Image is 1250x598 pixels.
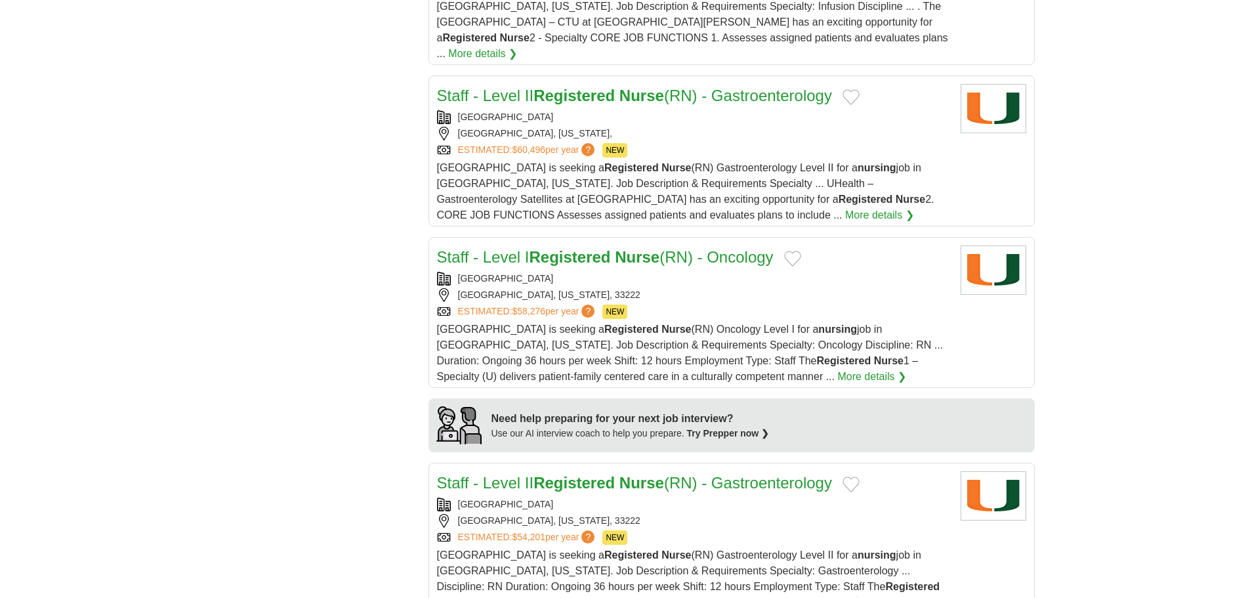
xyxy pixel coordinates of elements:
span: [GEOGRAPHIC_DATA] is seeking a (RN) Gastroenterology Level II for a job in [GEOGRAPHIC_DATA], [US... [437,162,934,221]
a: Try Prepper now ❯ [687,428,770,438]
strong: Registered [533,87,615,104]
strong: Registered [604,549,659,561]
span: ? [581,530,594,544]
span: $58,276 [512,306,545,316]
a: ESTIMATED:$58,276per year? [458,305,598,319]
span: NEW [602,143,627,158]
strong: nursing [858,162,896,173]
strong: Registered [604,324,659,335]
div: [GEOGRAPHIC_DATA], [US_STATE], 33222 [437,288,950,302]
a: More details ❯ [837,369,906,385]
strong: Nurse [896,194,925,205]
span: NEW [602,530,627,545]
strong: Nurse [619,87,664,104]
strong: Nurse [661,324,691,335]
div: Need help preparing for your next job interview? [491,411,770,427]
a: More details ❯ [845,207,914,223]
strong: Nurse [615,248,659,266]
strong: Registered [529,248,610,266]
button: Add to favorite jobs [843,477,860,492]
div: [GEOGRAPHIC_DATA], [US_STATE], 33222 [437,514,950,528]
a: [GEOGRAPHIC_DATA] [458,273,554,284]
div: Use our AI interview coach to help you prepare. [491,427,770,440]
button: Add to favorite jobs [784,251,801,267]
a: [GEOGRAPHIC_DATA] [458,112,554,122]
img: University of Miami logo [961,246,1026,295]
button: Add to favorite jobs [843,89,860,105]
img: University of Miami logo [961,84,1026,133]
a: Staff - Level IIRegistered Nurse(RN) - Gastroenterology [437,87,832,104]
strong: Registered [839,194,893,205]
span: $60,496 [512,144,545,155]
a: ESTIMATED:$54,201per year? [458,530,598,545]
a: Staff - Level IRegistered Nurse(RN) - Oncology [437,248,774,266]
span: NEW [602,305,627,319]
strong: Nurse [874,355,904,366]
strong: Registered [885,581,940,592]
span: [GEOGRAPHIC_DATA] is seeking a (RN) Oncology Level I for a job in [GEOGRAPHIC_DATA], [US_STATE]. ... [437,324,944,382]
strong: Registered [604,162,659,173]
a: [GEOGRAPHIC_DATA] [458,499,554,509]
span: $54,201 [512,532,545,542]
strong: Nurse [619,474,664,492]
strong: nursing [858,549,896,561]
strong: Nurse [661,162,691,173]
strong: nursing [818,324,857,335]
strong: Registered [533,474,615,492]
a: ESTIMATED:$60,496per year? [458,143,598,158]
a: More details ❯ [448,46,517,62]
strong: Nurse [661,549,691,561]
img: University of Miami logo [961,471,1026,521]
span: ? [581,143,594,156]
a: Staff - Level IIRegistered Nurse(RN) - Gastroenterology [437,474,832,492]
span: ? [581,305,594,318]
div: [GEOGRAPHIC_DATA], [US_STATE], [437,127,950,140]
strong: Registered [442,32,497,43]
strong: Registered [817,355,871,366]
strong: Nurse [500,32,530,43]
